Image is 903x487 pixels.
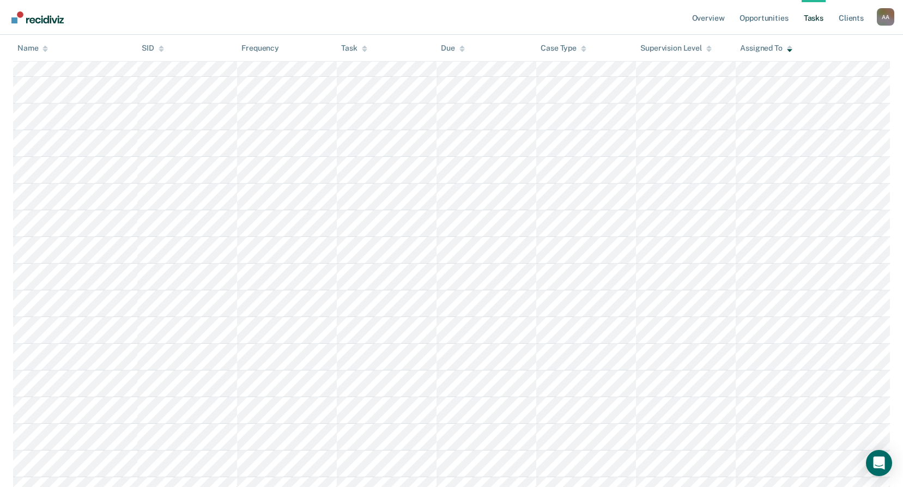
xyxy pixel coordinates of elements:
[541,44,586,53] div: Case Type
[441,44,465,53] div: Due
[877,8,894,26] button: Profile dropdown button
[640,44,712,53] div: Supervision Level
[866,450,892,476] div: Open Intercom Messenger
[740,44,792,53] div: Assigned To
[17,44,48,53] div: Name
[11,11,64,23] img: Recidiviz
[142,44,164,53] div: SID
[341,44,367,53] div: Task
[877,8,894,26] div: A A
[241,44,279,53] div: Frequency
